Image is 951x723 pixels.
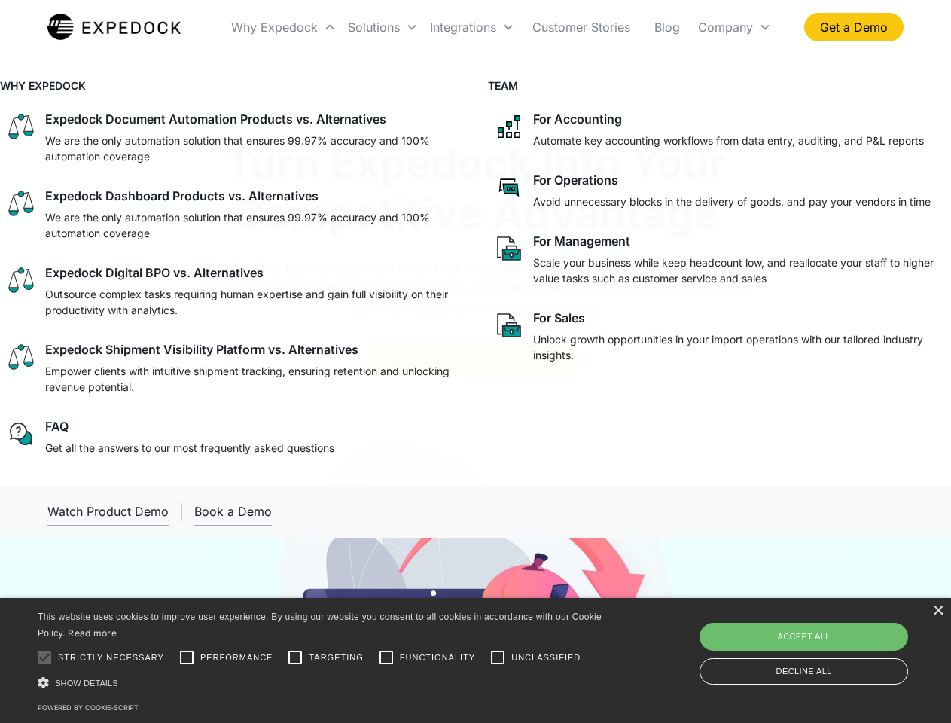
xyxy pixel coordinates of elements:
[533,310,585,325] div: For Sales
[55,679,118,688] span: Show details
[348,20,400,35] div: Solutions
[400,651,475,664] span: Functionality
[6,188,36,218] img: scale icon
[47,12,181,42] a: home
[47,504,169,519] div: Watch Product Demo
[45,342,358,357] div: Expedock Shipment Visibility Platform vs. Alternatives
[58,651,164,664] span: Strictly necessary
[225,2,342,53] div: Why Expedock
[6,265,36,295] img: scale icon
[45,111,386,127] div: Expedock Document Automation Products vs. Alternatives
[38,675,607,691] div: Show details
[804,13,904,41] a: Get a Demo
[533,172,618,188] div: For Operations
[45,363,458,395] p: Empower clients with intuitive shipment tracking, ensuring retention and unlocking revenue potent...
[533,111,622,127] div: For Accounting
[533,133,924,148] p: Automate key accounting workflows from data entry, auditing, and P&L reports
[45,440,334,456] p: Get all the answers to our most frequently asked questions
[692,2,777,53] div: Company
[6,419,36,449] img: regular chat bubble icon
[231,20,318,35] div: Why Expedock
[430,20,496,35] div: Integrations
[6,111,36,142] img: scale icon
[45,133,458,164] p: We are the only automation solution that ensures 99.97% accuracy and 100% automation coverage
[511,651,581,664] span: Unclassified
[6,342,36,372] img: scale icon
[642,2,692,53] a: Blog
[68,627,117,639] a: Read more
[47,498,169,526] a: open lightbox
[533,194,931,209] p: Avoid unnecessary blocks in the delivery of goods, and pay your vendors in time
[38,703,139,712] a: Powered by cookie-script
[45,209,458,241] p: We are the only automation solution that ensures 99.97% accuracy and 100% automation coverage
[533,233,630,249] div: For Management
[520,2,642,53] a: Customer Stories
[533,331,946,363] p: Unlock growth opportunities in your import operations with our tailored industry insights.
[700,560,951,723] iframe: Chat Widget
[494,172,524,203] img: rectangular chat bubble icon
[494,233,524,264] img: paper and bag icon
[194,504,272,519] div: Book a Demo
[533,255,946,286] p: Scale your business while keep headcount low, and reallocate your staff to higher value tasks suc...
[45,265,264,280] div: Expedock Digital BPO vs. Alternatives
[200,651,273,664] span: Performance
[45,286,458,318] p: Outsource complex tasks requiring human expertise and gain full visibility on their productivity ...
[38,612,602,639] span: This website uses cookies to improve user experience. By using our website you consent to all coo...
[342,2,424,53] div: Solutions
[494,111,524,142] img: network like icon
[194,498,272,526] a: Book a Demo
[424,2,520,53] div: Integrations
[45,188,319,203] div: Expedock Dashboard Products vs. Alternatives
[309,651,363,664] span: Targeting
[47,12,181,42] img: Expedock Logo
[494,310,524,340] img: paper and bag icon
[698,20,753,35] div: Company
[45,419,69,434] div: FAQ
